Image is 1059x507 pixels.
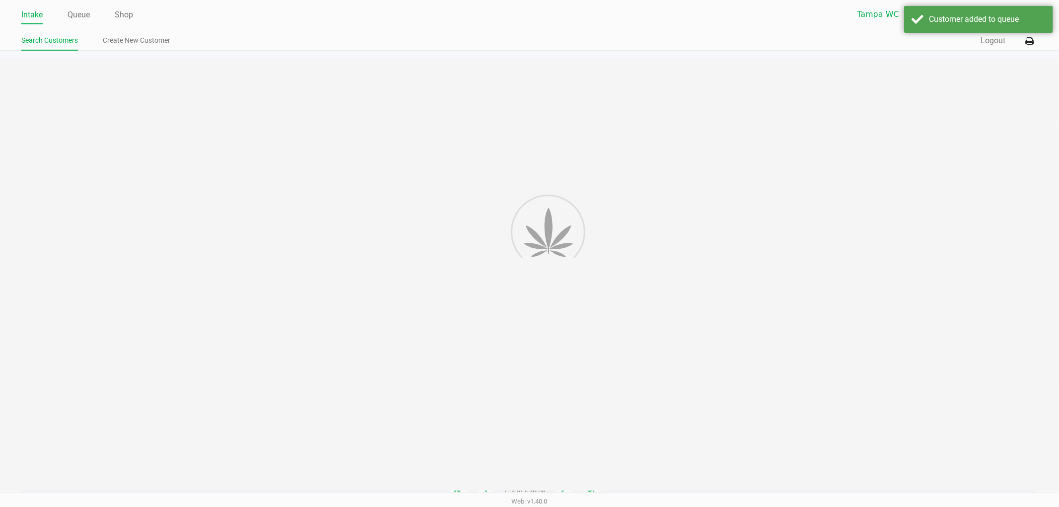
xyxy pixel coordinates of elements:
button: Select [960,5,974,23]
a: Queue [68,8,90,22]
a: Create New Customer [103,34,170,47]
div: Customer added to queue [929,13,1046,25]
span: Web: v1.40.0 [512,498,548,505]
button: Logout [981,35,1005,47]
a: Search Customers [21,34,78,47]
a: Intake [21,8,43,22]
a: Shop [115,8,133,22]
span: Tampa WC [857,8,954,20]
